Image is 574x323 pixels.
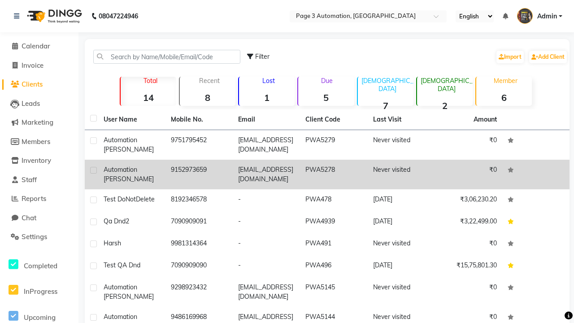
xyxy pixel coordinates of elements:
[22,42,50,50] span: Calendar
[233,160,300,189] td: [EMAIL_ADDRESS][DOMAIN_NAME]
[98,109,165,130] th: User Name
[435,189,502,211] td: ₹3,06,230.20
[368,109,435,130] th: Last Visit
[23,4,84,29] img: logo
[233,211,300,233] td: -
[233,189,300,211] td: -
[104,283,154,301] span: Automation [PERSON_NAME]
[480,77,532,85] p: Member
[104,195,155,203] span: Test DoNotDelete
[2,61,76,71] a: Invoice
[180,92,235,103] strong: 8
[104,136,154,153] span: Automation [PERSON_NAME]
[529,51,567,63] a: Add Client
[165,277,233,307] td: 9298923432
[104,239,121,247] span: Harsh
[22,99,40,108] span: Leads
[2,232,76,242] a: Settings
[165,189,233,211] td: 8192346578
[368,189,435,211] td: [DATE]
[165,109,233,130] th: Mobile No.
[165,160,233,189] td: 9152973659
[368,255,435,277] td: [DATE]
[22,80,43,88] span: Clients
[165,130,233,160] td: 9751795452
[468,109,502,130] th: Amount
[2,137,76,147] a: Members
[298,92,354,103] strong: 5
[435,130,502,160] td: ₹0
[22,118,53,127] span: Marketing
[368,277,435,307] td: Never visited
[435,255,502,277] td: ₹15,75,801.30
[2,156,76,166] a: Inventory
[255,52,270,61] span: Filter
[300,189,367,211] td: PWA478
[358,100,413,111] strong: 7
[368,211,435,233] td: [DATE]
[22,175,37,184] span: Staff
[435,160,502,189] td: ₹0
[2,213,76,223] a: Chat
[22,214,36,222] span: Chat
[124,77,176,85] p: Total
[435,211,502,233] td: ₹3,22,499.00
[165,255,233,277] td: 7090909090
[2,194,76,204] a: Reports
[300,130,367,160] td: PWA5279
[233,255,300,277] td: -
[300,160,367,189] td: PWA5278
[300,77,354,85] p: Due
[361,77,413,93] p: [DEMOGRAPHIC_DATA]
[165,211,233,233] td: 7090909091
[233,233,300,255] td: -
[300,211,367,233] td: PWA4939
[121,92,176,103] strong: 14
[2,175,76,185] a: Staff
[300,277,367,307] td: PWA5145
[183,77,235,85] p: Recent
[300,109,367,130] th: Client Code
[476,92,532,103] strong: 6
[233,109,300,130] th: Email
[368,233,435,255] td: Never visited
[104,261,140,269] span: Test QA Dnd
[368,130,435,160] td: Never visited
[24,262,57,270] span: Completed
[496,51,524,63] a: Import
[24,313,56,322] span: Upcoming
[22,61,43,70] span: Invoice
[165,233,233,255] td: 9981314364
[435,277,502,307] td: ₹0
[22,194,46,203] span: Reports
[417,100,473,111] strong: 2
[233,130,300,160] td: [EMAIL_ADDRESS][DOMAIN_NAME]
[368,160,435,189] td: Never visited
[104,217,129,225] span: Qa Dnd2
[300,233,367,255] td: PWA491
[22,156,51,165] span: Inventory
[99,4,138,29] b: 08047224946
[300,255,367,277] td: PWA496
[435,233,502,255] td: ₹0
[233,277,300,307] td: [EMAIL_ADDRESS][DOMAIN_NAME]
[2,41,76,52] a: Calendar
[421,77,473,93] p: [DEMOGRAPHIC_DATA]
[243,77,295,85] p: Lost
[2,79,76,90] a: Clients
[22,232,47,241] span: Settings
[22,137,50,146] span: Members
[24,287,57,296] span: InProgress
[93,50,240,64] input: Search by Name/Mobile/Email/Code
[239,92,295,103] strong: 1
[104,166,154,183] span: Automation [PERSON_NAME]
[2,99,76,109] a: Leads
[2,118,76,128] a: Marketing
